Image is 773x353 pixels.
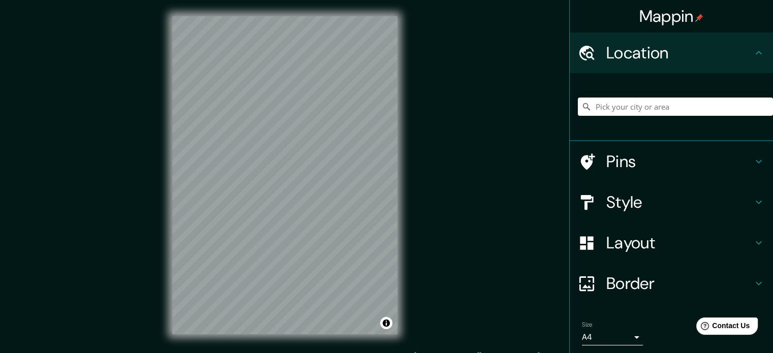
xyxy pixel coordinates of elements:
[606,151,753,172] h4: Pins
[606,43,753,63] h4: Location
[695,14,703,22] img: pin-icon.png
[606,233,753,253] h4: Layout
[683,313,762,342] iframe: Help widget launcher
[578,98,773,116] input: Pick your city or area
[570,141,773,182] div: Pins
[606,273,753,294] h4: Border
[570,263,773,304] div: Border
[582,329,643,345] div: A4
[606,192,753,212] h4: Style
[570,33,773,73] div: Location
[582,320,593,329] label: Size
[380,317,392,329] button: Toggle attribution
[172,16,397,334] canvas: Map
[570,182,773,222] div: Style
[570,222,773,263] div: Layout
[639,6,704,26] h4: Mappin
